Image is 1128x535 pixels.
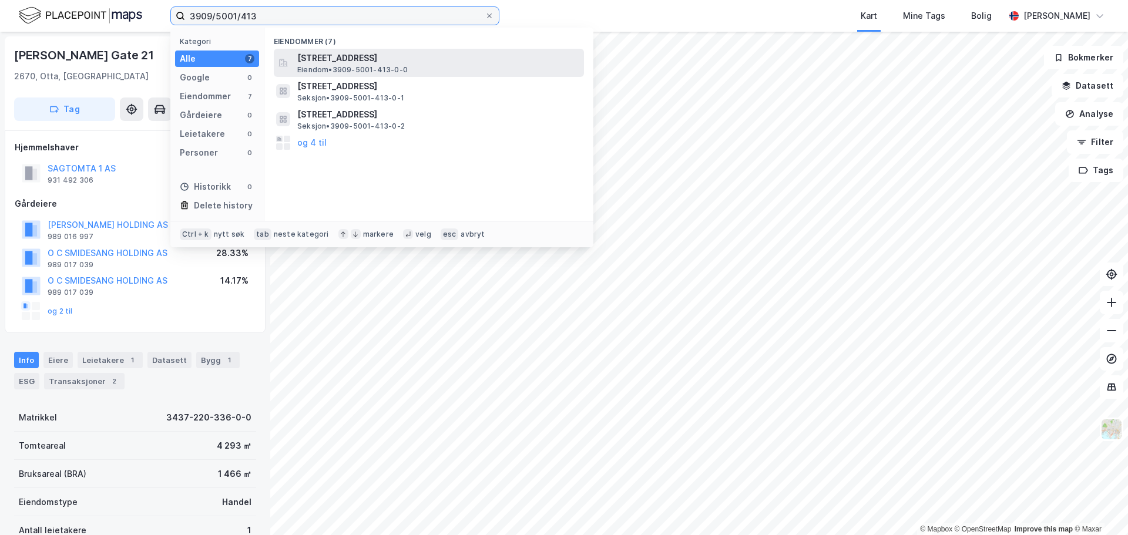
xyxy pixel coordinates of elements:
[180,146,218,160] div: Personer
[1067,130,1123,154] button: Filter
[14,46,156,65] div: [PERSON_NAME] Gate 21
[14,373,39,389] div: ESG
[19,495,78,509] div: Eiendomstype
[180,108,222,122] div: Gårdeiere
[180,228,211,240] div: Ctrl + k
[1044,46,1123,69] button: Bokmerker
[180,89,231,103] div: Eiendommer
[861,9,877,23] div: Kart
[1069,479,1128,535] div: Kontrollprogram for chat
[441,228,459,240] div: esc
[903,9,945,23] div: Mine Tags
[48,232,93,241] div: 989 016 997
[1052,74,1123,97] button: Datasett
[222,495,251,509] div: Handel
[245,110,254,120] div: 0
[216,246,249,260] div: 28.33%
[185,7,485,25] input: Søk på adresse, matrikkel, gårdeiere, leietakere eller personer
[19,410,57,425] div: Matrikkel
[19,467,86,481] div: Bruksareal (BRA)
[245,129,254,139] div: 0
[180,70,210,85] div: Google
[217,439,251,453] div: 4 293 ㎡
[1069,159,1123,182] button: Tags
[15,197,256,211] div: Gårdeiere
[218,467,251,481] div: 1 466 ㎡
[180,37,259,46] div: Kategori
[1015,525,1073,533] a: Improve this map
[43,352,73,368] div: Eiere
[245,54,254,63] div: 7
[1023,9,1090,23] div: [PERSON_NAME]
[78,352,143,368] div: Leietakere
[194,198,253,213] div: Delete history
[297,65,408,75] span: Eiendom • 3909-5001-413-0-0
[180,180,231,194] div: Historikk
[245,73,254,82] div: 0
[297,93,404,103] span: Seksjon • 3909-5001-413-0-1
[297,107,579,122] span: [STREET_ADDRESS]
[254,228,271,240] div: tab
[297,122,405,131] span: Seksjon • 3909-5001-413-0-2
[48,260,93,270] div: 989 017 039
[264,28,593,49] div: Eiendommer (7)
[245,182,254,191] div: 0
[14,97,115,121] button: Tag
[363,230,394,239] div: markere
[297,79,579,93] span: [STREET_ADDRESS]
[44,373,125,389] div: Transaksjoner
[180,127,225,141] div: Leietakere
[274,230,329,239] div: neste kategori
[19,439,66,453] div: Tomteareal
[461,230,485,239] div: avbryt
[297,136,327,150] button: og 4 til
[245,92,254,101] div: 7
[14,352,39,368] div: Info
[180,52,196,66] div: Alle
[48,288,93,297] div: 989 017 039
[166,410,251,425] div: 3437-220-336-0-0
[223,354,235,366] div: 1
[1100,418,1123,440] img: Z
[415,230,431,239] div: velg
[126,354,138,366] div: 1
[48,176,93,185] div: 931 492 306
[14,69,149,83] div: 2670, Otta, [GEOGRAPHIC_DATA]
[1055,102,1123,126] button: Analyse
[19,5,142,26] img: logo.f888ab2527a4732fd821a326f86c7f29.svg
[920,525,952,533] a: Mapbox
[196,352,240,368] div: Bygg
[955,525,1012,533] a: OpenStreetMap
[108,375,120,387] div: 2
[220,274,249,288] div: 14.17%
[147,352,192,368] div: Datasett
[214,230,245,239] div: nytt søk
[971,9,992,23] div: Bolig
[297,51,579,65] span: [STREET_ADDRESS]
[15,140,256,154] div: Hjemmelshaver
[1069,479,1128,535] iframe: Chat Widget
[245,148,254,157] div: 0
